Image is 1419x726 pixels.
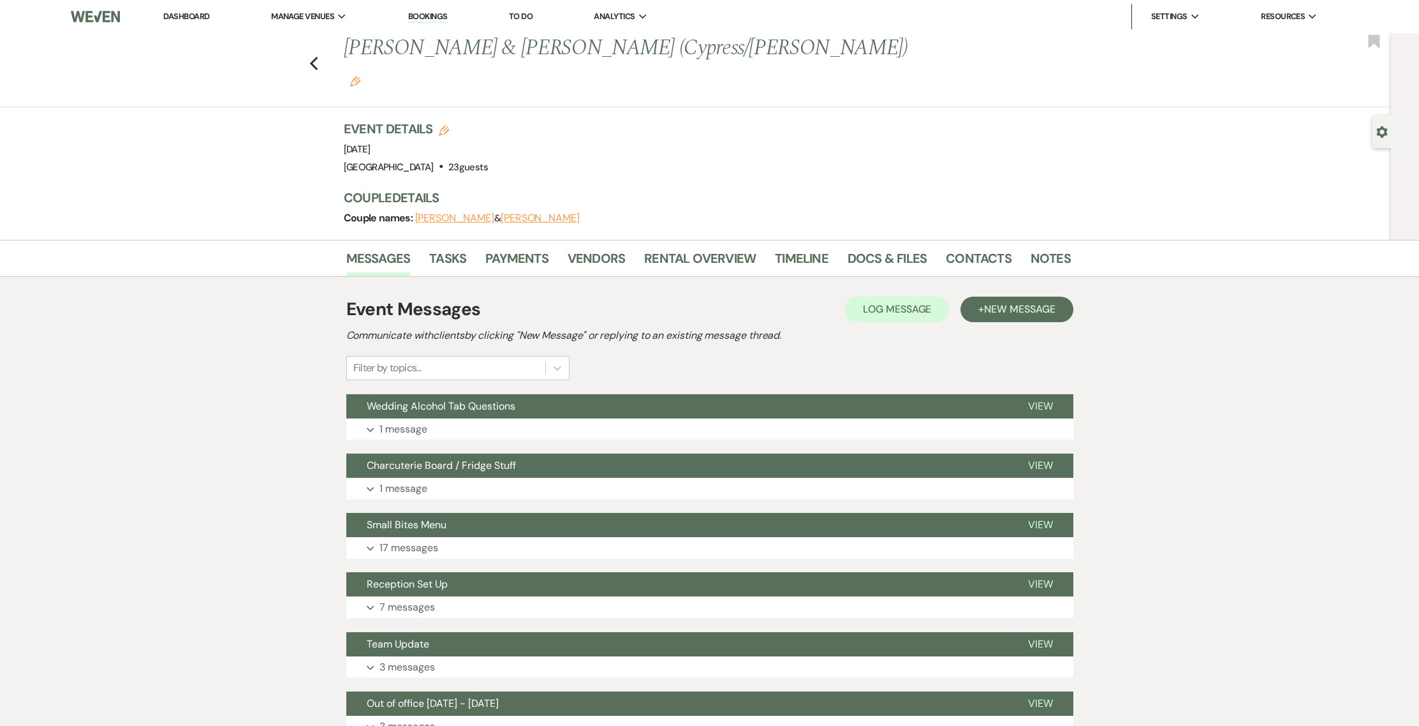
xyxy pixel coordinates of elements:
[845,297,949,322] button: Log Message
[501,213,580,223] button: [PERSON_NAME]
[367,459,516,472] span: Charcuterie Board / Fridge Stuff
[1376,125,1388,137] button: Open lead details
[960,297,1073,322] button: +New Message
[344,161,434,174] span: [GEOGRAPHIC_DATA]
[379,421,427,438] p: 1 message
[344,120,488,138] h3: Event Details
[1028,399,1053,413] span: View
[775,248,828,276] a: Timeline
[644,248,756,276] a: Rental Overview
[1028,637,1053,651] span: View
[271,10,334,23] span: Manage Venues
[415,213,494,223] button: [PERSON_NAME]
[485,248,548,276] a: Payments
[346,513,1008,537] button: Small Bites Menu
[1008,454,1073,478] button: View
[346,692,1008,716] button: Out of office [DATE] - [DATE]
[415,212,580,225] span: &
[367,399,515,413] span: Wedding Alcohol Tab Questions
[848,248,927,276] a: Docs & Files
[1008,572,1073,596] button: View
[346,248,411,276] a: Messages
[984,302,1055,316] span: New Message
[346,419,1073,440] button: 1 message
[71,3,120,30] img: Weven Logo
[1008,513,1073,537] button: View
[346,596,1073,618] button: 7 messages
[346,328,1073,343] h2: Communicate with clients by clicking "New Message" or replying to an existing message thread.
[346,632,1008,656] button: Team Update
[379,599,435,616] p: 7 messages
[346,572,1008,596] button: Reception Set Up
[344,211,415,225] span: Couple names:
[367,577,448,591] span: Reception Set Up
[946,248,1011,276] a: Contacts
[1008,632,1073,656] button: View
[448,161,488,174] span: 23 guests
[353,360,422,376] div: Filter by topics...
[346,478,1073,500] button: 1 message
[344,33,915,94] h1: [PERSON_NAME] & [PERSON_NAME] (Cypress/[PERSON_NAME])
[379,540,438,556] p: 17 messages
[408,11,448,23] a: Bookings
[346,656,1073,678] button: 3 messages
[367,518,446,531] span: Small Bites Menu
[509,11,533,22] a: To Do
[1031,248,1071,276] a: Notes
[344,189,1058,207] h3: Couple Details
[863,302,931,316] span: Log Message
[346,537,1073,559] button: 17 messages
[346,394,1008,419] button: Wedding Alcohol Tab Questions
[346,296,481,323] h1: Event Messages
[1028,518,1053,531] span: View
[1008,692,1073,716] button: View
[1028,459,1053,472] span: View
[429,248,466,276] a: Tasks
[1261,10,1305,23] span: Resources
[1028,577,1053,591] span: View
[379,659,435,676] p: 3 messages
[594,10,635,23] span: Analytics
[346,454,1008,478] button: Charcuterie Board / Fridge Stuff
[163,11,209,22] a: Dashboard
[1151,10,1187,23] span: Settings
[367,637,429,651] span: Team Update
[350,75,360,87] button: Edit
[367,697,499,710] span: Out of office [DATE] - [DATE]
[568,248,625,276] a: Vendors
[1028,697,1053,710] span: View
[379,480,427,497] p: 1 message
[1008,394,1073,419] button: View
[344,143,371,156] span: [DATE]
